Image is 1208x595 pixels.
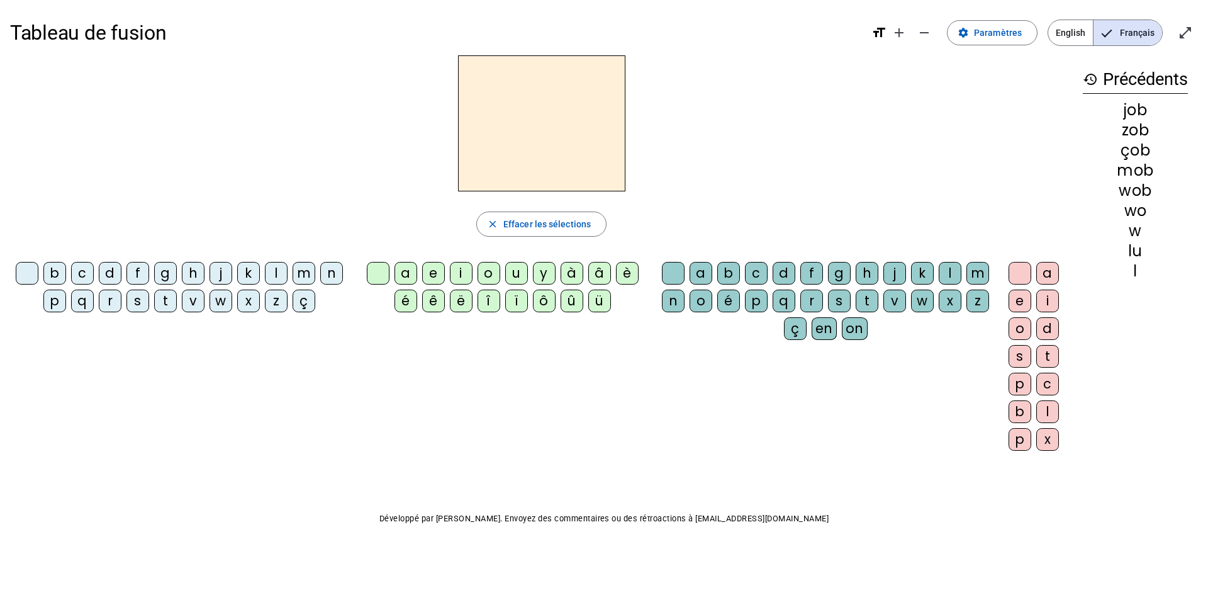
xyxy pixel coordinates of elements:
span: Effacer les sélections [503,217,591,232]
div: e [1009,290,1031,312]
div: k [237,262,260,285]
button: Effacer les sélections [476,212,607,237]
div: t [154,290,177,312]
div: wob [1083,183,1188,198]
div: b [717,262,740,285]
p: Développé par [PERSON_NAME]. Envoyez des commentaires ou des rétroactions à [EMAIL_ADDRESS][DOMAI... [10,511,1198,526]
div: d [99,262,121,285]
div: ï [505,290,528,312]
div: ü [588,290,611,312]
span: Français [1093,20,1162,45]
h1: Tableau de fusion [10,13,861,53]
div: q [71,290,94,312]
div: n [662,290,685,312]
div: f [800,262,823,285]
div: l [1036,400,1059,423]
div: n [320,262,343,285]
div: o [1009,317,1031,340]
div: p [1009,428,1031,451]
div: j [210,262,232,285]
div: c [745,262,768,285]
div: t [1036,345,1059,368]
div: c [1036,373,1059,395]
div: wo [1083,203,1188,218]
div: e [422,262,445,285]
div: f [126,262,149,285]
div: w [210,290,232,312]
div: on [842,317,868,340]
div: x [237,290,260,312]
div: o [478,262,500,285]
div: s [126,290,149,312]
div: m [293,262,315,285]
div: z [966,290,989,312]
div: q [773,290,795,312]
div: r [800,290,823,312]
div: en [812,317,837,340]
mat-button-toggle-group: Language selection [1048,20,1163,46]
button: Diminuer la taille de la police [912,20,937,45]
div: p [745,290,768,312]
div: ç [293,290,315,312]
div: i [450,262,473,285]
div: çob [1083,143,1188,158]
span: Paramètres [974,25,1022,40]
div: z [265,290,288,312]
div: l [1083,264,1188,279]
div: t [856,290,878,312]
div: a [690,262,712,285]
div: p [43,290,66,312]
div: î [478,290,500,312]
div: r [99,290,121,312]
h3: Précédents [1083,65,1188,94]
mat-icon: format_size [871,25,886,40]
div: m [966,262,989,285]
div: zob [1083,123,1188,138]
div: mob [1083,163,1188,178]
div: job [1083,103,1188,118]
div: x [1036,428,1059,451]
div: g [154,262,177,285]
div: u [505,262,528,285]
div: é [717,290,740,312]
div: v [883,290,906,312]
mat-icon: close [487,218,498,230]
mat-icon: open_in_full [1178,25,1193,40]
div: ô [533,290,556,312]
mat-icon: history [1083,72,1098,87]
div: h [856,262,878,285]
div: h [182,262,204,285]
div: k [911,262,934,285]
div: à [561,262,583,285]
div: j [883,262,906,285]
div: é [394,290,417,312]
div: s [828,290,851,312]
div: v [182,290,204,312]
div: a [1036,262,1059,285]
div: l [265,262,288,285]
div: w [911,290,934,312]
button: Paramètres [947,20,1037,45]
div: i [1036,290,1059,312]
div: è [616,262,639,285]
mat-icon: add [892,25,907,40]
div: y [533,262,556,285]
div: s [1009,345,1031,368]
div: b [1009,400,1031,423]
div: d [1036,317,1059,340]
div: c [71,262,94,285]
div: ç [784,317,807,340]
div: l [939,262,961,285]
div: d [773,262,795,285]
mat-icon: settings [958,27,969,38]
button: Augmenter la taille de la police [886,20,912,45]
div: a [394,262,417,285]
span: English [1048,20,1093,45]
mat-icon: remove [917,25,932,40]
div: x [939,290,961,312]
div: o [690,290,712,312]
div: lu [1083,244,1188,259]
div: p [1009,373,1031,395]
div: w [1083,224,1188,239]
div: b [43,262,66,285]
